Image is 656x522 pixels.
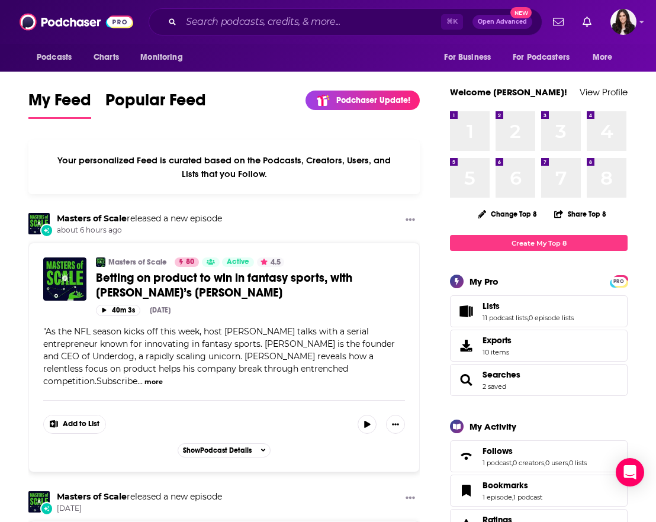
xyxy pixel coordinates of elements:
[37,49,72,66] span: Podcasts
[40,502,53,515] div: New Episode
[181,12,441,31] input: Search podcasts, credits, & more...
[450,364,628,396] span: Searches
[105,90,206,117] span: Popular Feed
[96,305,140,316] button: 40m 3s
[529,314,574,322] a: 0 episode lists
[483,335,512,346] span: Exports
[450,475,628,507] span: Bookmarks
[140,49,182,66] span: Monitoring
[593,49,613,66] span: More
[483,314,528,322] a: 11 podcast lists
[450,440,628,472] span: Follows
[63,420,99,428] span: Add to List
[137,376,143,386] span: ...
[186,256,194,268] span: 80
[616,458,644,486] div: Open Intercom Messenger
[336,95,410,105] p: Podchaser Update!
[483,301,500,311] span: Lists
[483,493,512,501] a: 1 episode
[43,257,86,301] img: Betting on product to win in fantasy sports, with Underdog’s Jeremy Levine
[483,446,513,456] span: Follows
[57,213,127,224] a: Masters of Scale
[28,140,420,194] div: Your personalized Feed is curated based on the Podcasts, Creators, Users, and Lists that you Follow.
[578,12,596,32] a: Show notifications dropdown
[483,480,528,491] span: Bookmarks
[483,480,542,491] a: Bookmarks
[227,256,249,268] span: Active
[528,314,529,322] span: ,
[505,46,587,69] button: open menu
[483,459,512,467] a: 1 podcast
[57,491,222,502] h3: released a new episode
[44,415,105,433] button: Show More Button
[610,9,636,35] button: Show profile menu
[28,90,91,117] span: My Feed
[28,46,87,69] button: open menu
[57,504,222,514] span: [DATE]
[57,225,222,236] span: about 6 hours ago
[470,421,516,432] div: My Activity
[20,11,133,33] img: Podchaser - Follow, Share and Rate Podcasts
[569,459,587,467] a: 0 lists
[178,443,271,457] button: ShowPodcast Details
[472,15,532,29] button: Open AdvancedNew
[510,7,532,18] span: New
[436,46,506,69] button: open menu
[513,493,542,501] a: 1 podcast
[471,207,544,221] button: Change Top 8
[43,326,395,386] span: "
[568,459,569,467] span: ,
[132,46,198,69] button: open menu
[612,277,626,286] span: PRO
[150,306,171,314] div: [DATE]
[454,448,478,465] a: Follows
[545,459,568,467] a: 0 users
[454,482,478,499] a: Bookmarks
[57,491,127,502] a: Masters of Scale
[441,14,463,30] span: ⌘ K
[483,369,520,380] a: Searches
[454,337,478,354] span: Exports
[610,9,636,35] img: User Profile
[144,377,163,387] button: more
[43,326,395,386] span: As the NFL season kicks off this week, host [PERSON_NAME] talks with a serial entrepreneur known ...
[454,303,478,320] a: Lists
[28,90,91,119] a: My Feed
[512,493,513,501] span: ,
[96,257,105,267] img: Masters of Scale
[512,459,513,467] span: ,
[28,213,50,234] img: Masters of Scale
[584,46,628,69] button: open menu
[401,491,420,506] button: Show More Button
[454,372,478,388] a: Searches
[483,446,587,456] a: Follows
[108,257,167,267] a: Masters of Scale
[183,446,252,455] span: Show Podcast Details
[222,257,254,267] a: Active
[544,459,545,467] span: ,
[450,330,628,362] a: Exports
[149,8,542,36] div: Search podcasts, credits, & more...
[580,86,628,98] a: View Profile
[57,213,222,224] h3: released a new episode
[483,348,512,356] span: 10 items
[478,19,527,25] span: Open Advanced
[40,224,53,237] div: New Episode
[86,46,126,69] a: Charts
[483,301,574,311] a: Lists
[444,49,491,66] span: For Business
[450,235,628,251] a: Create My Top 8
[548,12,568,32] a: Show notifications dropdown
[610,9,636,35] span: Logged in as RebeccaShapiro
[28,491,50,513] a: Masters of Scale
[450,86,567,98] a: Welcome [PERSON_NAME]!
[386,415,405,434] button: Show More Button
[470,276,499,287] div: My Pro
[554,202,607,225] button: Share Top 8
[401,213,420,228] button: Show More Button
